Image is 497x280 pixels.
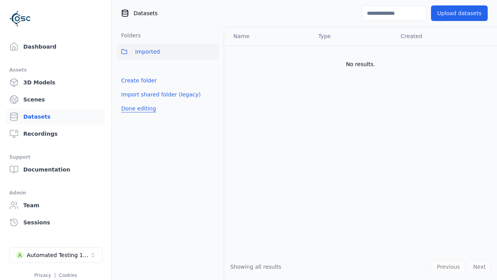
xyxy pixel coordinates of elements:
td: No results. [224,45,497,83]
th: Created [394,27,485,45]
button: Create folder [116,73,162,87]
a: Datasets [6,109,105,124]
a: Recordings [6,126,105,142]
a: Create folder [121,77,157,84]
div: A [16,251,24,259]
a: Dashboard [6,39,105,54]
a: Import shared folder (legacy) [121,91,201,98]
a: Privacy [34,273,51,278]
span: Imported [135,47,160,56]
button: Select a workspace [9,247,103,263]
div: Assets [9,65,102,75]
th: Name [224,27,312,45]
span: Datasets [134,9,158,17]
a: Sessions [6,215,105,230]
div: Support [9,152,102,162]
button: Upload datasets [431,5,488,21]
a: Documentation [6,162,105,177]
div: Admin [9,188,102,198]
h3: Folders [116,31,141,39]
a: Cookies [59,273,77,278]
button: Done editing [116,101,161,115]
button: Imported [116,44,219,59]
a: 3D Models [6,75,105,90]
button: Import shared folder (legacy) [116,87,205,101]
img: Logo [9,8,31,30]
div: Automated Testing 1 - Playwright [27,251,90,259]
a: Scenes [6,92,105,107]
a: Team [6,198,105,213]
span: Showing all results [230,264,282,270]
th: Type [312,27,394,45]
span: | [54,273,56,278]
